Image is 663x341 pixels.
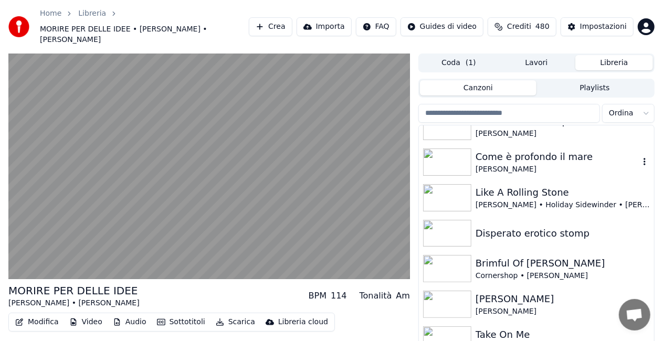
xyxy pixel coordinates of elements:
[278,317,328,327] div: Libreria cloud
[396,290,410,302] div: Am
[488,17,556,36] button: Crediti480
[536,80,653,95] button: Playlists
[609,108,634,119] span: Ordina
[580,22,627,32] div: Impostazioni
[40,24,249,45] span: MORIRE PER DELLE IDEE • [PERSON_NAME] • [PERSON_NAME]
[420,55,498,70] button: Coda
[476,185,650,200] div: Like A Rolling Stone
[331,290,347,302] div: 114
[476,150,639,164] div: Come è profondo il mare
[40,8,61,19] a: Home
[356,17,396,36] button: FAQ
[420,80,536,95] button: Canzoni
[153,315,209,329] button: Sottotitoli
[507,22,531,32] span: Crediti
[11,315,63,329] button: Modifica
[466,58,476,68] span: ( 1 )
[40,8,249,45] nav: breadcrumb
[212,315,259,329] button: Scarica
[535,22,550,32] span: 480
[575,55,653,70] button: Libreria
[78,8,106,19] a: Libreria
[498,55,575,70] button: Lavori
[476,256,650,271] div: Brimful Of [PERSON_NAME]
[561,17,634,36] button: Impostazioni
[8,16,29,37] img: youka
[476,226,650,241] div: Disperato erotico stomp
[109,315,151,329] button: Audio
[476,292,650,306] div: [PERSON_NAME]
[476,164,639,175] div: [PERSON_NAME]
[476,306,650,317] div: [PERSON_NAME]
[249,17,292,36] button: Crea
[8,283,140,298] div: MORIRE PER DELLE IDEE
[65,315,107,329] button: Video
[309,290,327,302] div: BPM
[8,298,140,308] div: [PERSON_NAME] • [PERSON_NAME]
[401,17,483,36] button: Guides di video
[476,129,650,139] div: [PERSON_NAME]
[297,17,352,36] button: Importa
[476,271,650,281] div: Cornershop • [PERSON_NAME]
[360,290,392,302] div: Tonalità
[476,200,650,210] div: [PERSON_NAME] • Holiday Sidewinder • [PERSON_NAME] • [PERSON_NAME]
[619,299,650,331] div: Aprire la chat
